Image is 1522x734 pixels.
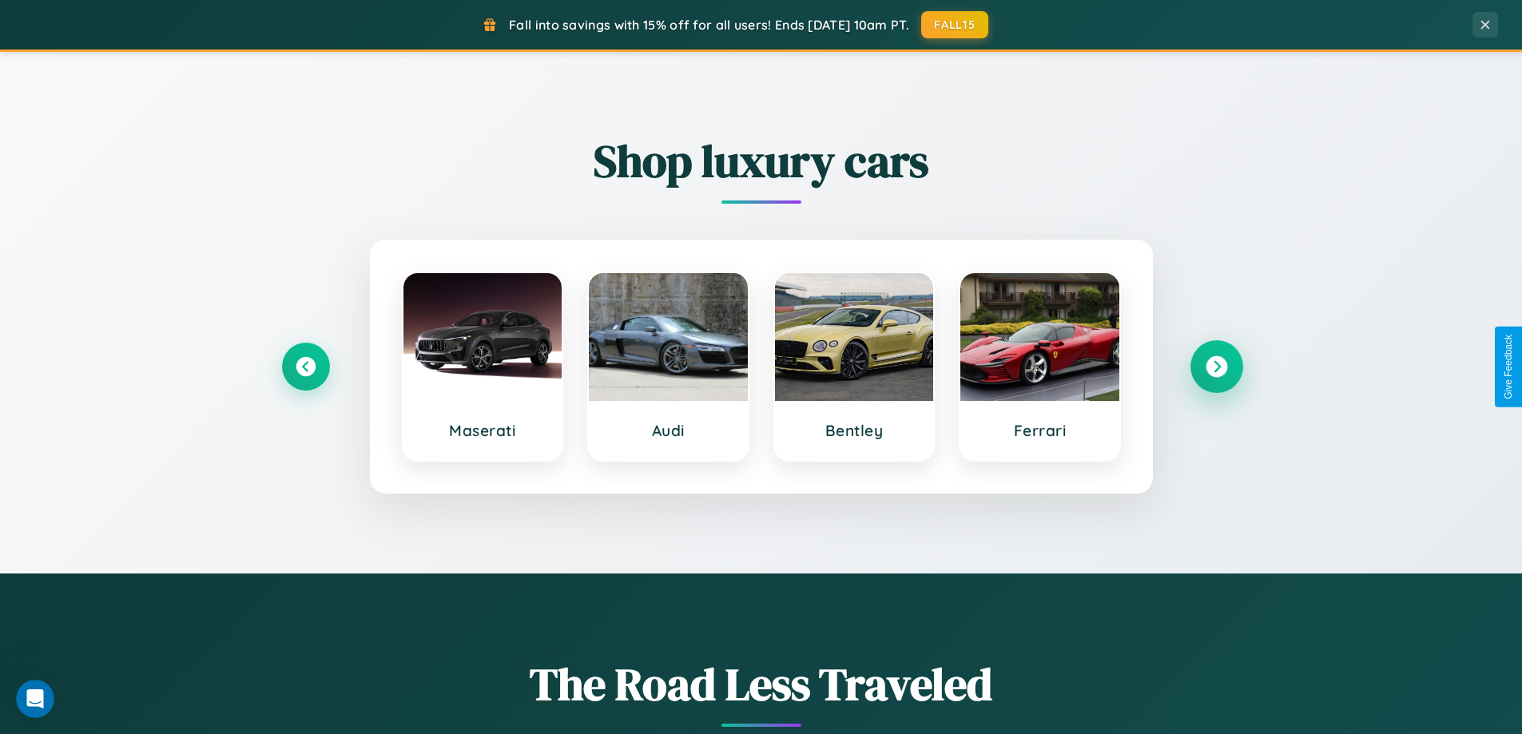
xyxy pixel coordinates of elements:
h3: Audi [605,421,732,440]
h1: The Road Less Traveled [282,653,1241,715]
h3: Bentley [791,421,918,440]
iframe: Intercom live chat [16,680,54,718]
button: FALL15 [921,11,988,38]
h3: Maserati [419,421,546,440]
h3: Ferrari [976,421,1103,440]
h2: Shop luxury cars [282,130,1241,192]
div: Give Feedback [1503,335,1514,399]
span: Fall into savings with 15% off for all users! Ends [DATE] 10am PT. [509,17,909,33]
